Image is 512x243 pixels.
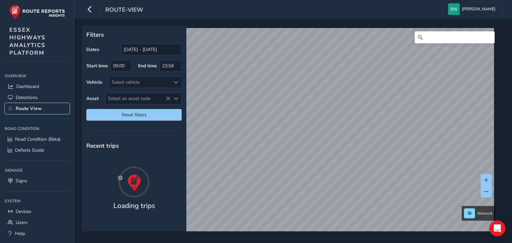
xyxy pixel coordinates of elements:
a: Route View [5,103,70,114]
span: ESSEX HIGHWAYS ANALYTICS PLATFORM [9,26,46,57]
button: [PERSON_NAME] [448,3,498,15]
label: Start time [86,63,108,69]
span: Recent trips [86,142,119,150]
div: Road Condition [5,124,70,134]
label: End time [138,63,157,69]
a: Defects Guide [5,145,70,156]
span: Help [15,230,25,237]
a: Dashboard [5,81,70,92]
span: Road Condition (Beta) [15,136,60,142]
img: diamond-layout [448,3,460,15]
span: Route View [16,105,42,112]
a: Road Condition (Beta) [5,134,70,145]
span: Reset filters [91,112,177,118]
span: Dashboard [16,83,39,90]
div: Signage [5,165,70,175]
span: Defects Guide [15,147,44,153]
span: Select an asset code [106,93,170,104]
span: Detections [16,94,38,101]
span: Network [477,211,493,216]
button: Reset filters [86,109,182,121]
p: Filters [86,30,182,39]
div: Select vehicle [109,77,170,88]
div: Open Intercom Messenger [489,220,505,236]
div: Select an asset code [170,93,181,104]
label: Asset [86,95,99,102]
h4: Loading trips [113,202,155,210]
div: System [5,196,70,206]
a: Signs [5,175,70,186]
label: Vehicle [86,79,102,85]
div: Overview [5,71,70,81]
canvas: Map [84,28,494,239]
a: Users [5,217,70,228]
span: Users [16,219,28,226]
label: Dates [86,46,99,53]
span: Devices [16,208,31,215]
span: route-view [105,6,143,15]
span: Signs [16,178,27,184]
a: Detections [5,92,70,103]
a: Devices [5,206,70,217]
img: rr logo [9,5,65,20]
input: Search [415,31,495,43]
a: Help [5,228,70,239]
span: [PERSON_NAME] [462,3,495,15]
